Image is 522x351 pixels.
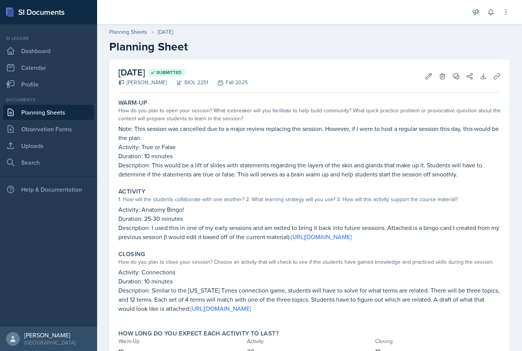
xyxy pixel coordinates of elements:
[3,155,94,170] a: Search
[118,99,148,107] label: Warm-Up
[118,151,501,161] p: Duration: 10 minutes
[208,79,248,87] div: Fall 2025
[375,337,501,345] div: Closing
[118,195,501,203] div: 1. How will the students collaborate with one another? 2. What learning strategy will you use? 3....
[118,124,501,142] p: Note: This session was cancelled due to a major review replacing the session. However, if I were ...
[118,223,501,241] p: Description: I used this in one of my early sessions and am exited to bring it back into future s...
[118,337,244,345] div: Warm-Up
[118,142,501,151] p: Activity: True or False
[156,69,182,76] span: Submitted
[3,138,94,153] a: Uploads
[3,182,94,197] div: Help & Documentation
[3,105,94,120] a: Planning Sheets
[167,79,208,87] div: BIOL 2251
[118,79,167,87] div: [PERSON_NAME]
[3,77,94,92] a: Profile
[190,304,251,313] a: [URL][DOMAIN_NAME]
[109,40,510,54] h2: Planning Sheet
[3,96,94,103] div: Documents
[118,258,501,266] div: How do you plan to close your session? Choose an activity that will check to see if the students ...
[118,161,501,179] p: Description: This would be a lift of slides with statements regarding the layers of the skin and ...
[3,60,94,75] a: Calendar
[291,233,352,241] a: [URL][DOMAIN_NAME]
[118,107,501,123] div: How do you plan to open your session? What icebreaker will you facilitate to help build community...
[118,268,501,277] p: Activity: Connections
[24,331,75,339] div: [PERSON_NAME]
[118,286,501,313] p: Description: Similar to the [US_STATE] Times connection game, students will have to solve for wha...
[118,277,501,286] p: Duration: 10 minutes
[118,188,145,195] label: Activity
[118,214,501,223] p: Duration: 25-30 minutes
[24,339,75,346] div: [GEOGRAPHIC_DATA]
[3,43,94,58] a: Dashboard
[118,205,501,214] p: Activity: Anatomy Bingo!
[118,250,145,258] label: Closing
[118,66,248,79] h2: [DATE]
[158,28,173,36] div: [DATE]
[118,330,278,337] label: How long do you expect each activity to last?
[3,121,94,137] a: Observation Forms
[247,337,373,345] div: Activity
[3,35,94,42] div: Si leader
[109,28,147,36] a: Planning Sheets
